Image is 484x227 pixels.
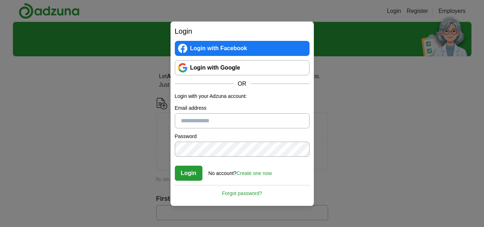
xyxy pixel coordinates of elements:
label: Email address [175,104,310,112]
a: Forgot password? [175,185,310,197]
span: OR [234,80,251,88]
label: Password [175,133,310,140]
p: Login with your Adzuna account: [175,93,310,100]
a: Login with Google [175,60,310,75]
div: No account? [209,165,272,177]
a: Login with Facebook [175,41,310,56]
button: Login [175,166,203,181]
a: Create one now [236,170,272,176]
h2: Login [175,26,310,37]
